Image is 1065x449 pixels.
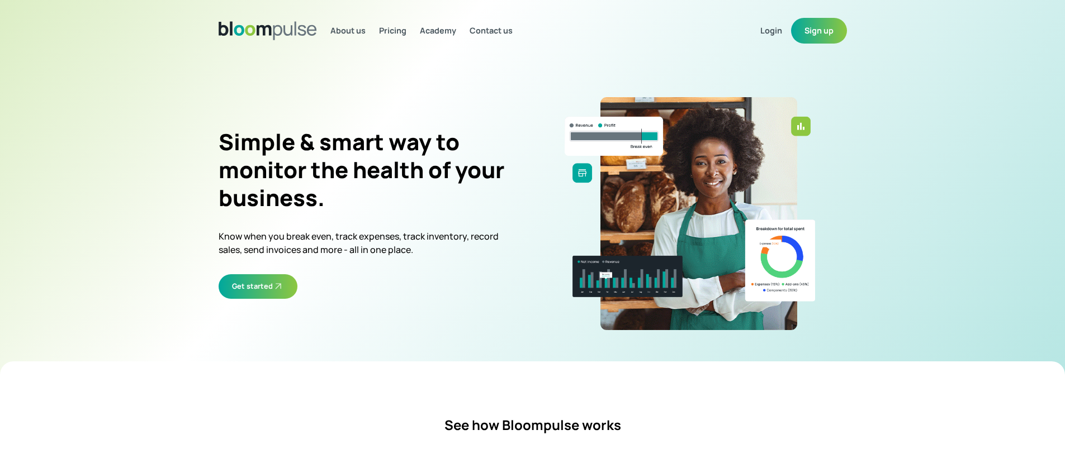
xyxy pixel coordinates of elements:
[219,230,515,256] p: Know when you break even, track expenses, track inventory, record sales, send invoices and more -...
[219,128,515,212] h2: Simple & smart way to monitor the health of your business.
[330,25,366,37] a: About us
[470,25,513,36] span: Contact us
[444,415,621,444] h4: See how Bloompulse works
[219,21,317,40] img: Bloom Logo
[470,25,513,37] a: Contact us
[420,25,456,37] a: Academy
[420,25,456,36] span: Academy
[379,25,406,36] span: Pricing
[791,18,847,44] button: Sign up
[760,25,782,36] span: Login
[760,25,791,37] a: Login
[330,25,366,36] span: About us
[219,274,297,299] button: Get started
[379,25,406,37] a: Pricing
